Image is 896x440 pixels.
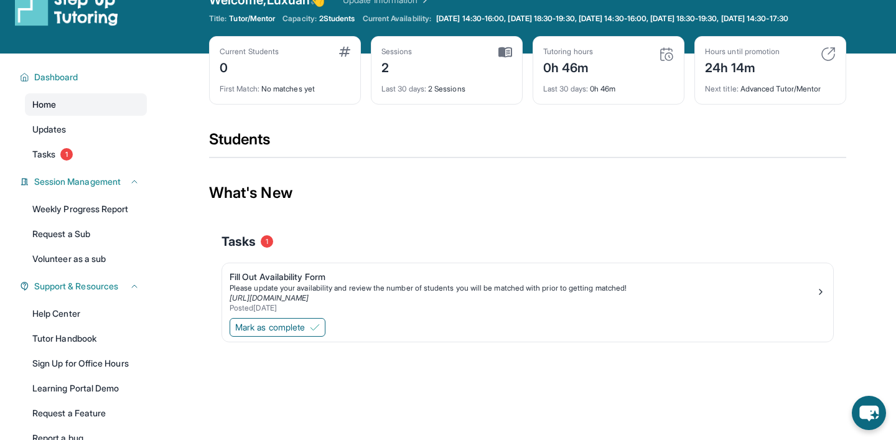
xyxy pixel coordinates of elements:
[230,283,816,293] div: Please update your availability and review the number of students you will be matched with prior ...
[436,14,788,24] span: [DATE] 14:30-16:00, [DATE] 18:30-19:30, [DATE] 14:30-16:00, [DATE] 18:30-19:30, [DATE] 14:30-17:30
[220,47,279,57] div: Current Students
[29,71,139,83] button: Dashboard
[229,14,275,24] span: Tutor/Mentor
[230,303,816,313] div: Posted [DATE]
[32,123,67,136] span: Updates
[209,14,226,24] span: Title:
[705,77,836,94] div: Advanced Tutor/Mentor
[821,47,836,62] img: card
[32,148,55,161] span: Tasks
[543,84,588,93] span: Last 30 days :
[282,14,317,24] span: Capacity:
[363,14,431,24] span: Current Availability:
[705,84,739,93] span: Next title :
[339,47,350,57] img: card
[25,143,147,166] a: Tasks1
[381,57,413,77] div: 2
[29,176,139,188] button: Session Management
[25,327,147,350] a: Tutor Handbook
[34,176,121,188] span: Session Management
[209,129,846,157] div: Students
[25,223,147,245] a: Request a Sub
[543,47,593,57] div: Tutoring hours
[381,84,426,93] span: Last 30 days :
[543,57,593,77] div: 0h 46m
[222,263,833,316] a: Fill Out Availability FormPlease update your availability and review the number of students you w...
[852,396,886,430] button: chat-button
[261,235,273,248] span: 1
[32,98,56,111] span: Home
[498,47,512,58] img: card
[25,198,147,220] a: Weekly Progress Report
[25,402,147,424] a: Request a Feature
[705,47,780,57] div: Hours until promotion
[29,280,139,293] button: Support & Resources
[381,77,512,94] div: 2 Sessions
[25,248,147,270] a: Volunteer as a sub
[319,14,355,24] span: 2 Students
[705,57,780,77] div: 24h 14m
[230,271,816,283] div: Fill Out Availability Form
[220,57,279,77] div: 0
[222,233,256,250] span: Tasks
[220,84,259,93] span: First Match :
[34,280,118,293] span: Support & Resources
[34,71,78,83] span: Dashboard
[220,77,350,94] div: No matches yet
[230,293,309,302] a: [URL][DOMAIN_NAME]
[230,318,325,337] button: Mark as complete
[25,93,147,116] a: Home
[25,377,147,400] a: Learning Portal Demo
[659,47,674,62] img: card
[235,321,305,334] span: Mark as complete
[434,14,791,24] a: [DATE] 14:30-16:00, [DATE] 18:30-19:30, [DATE] 14:30-16:00, [DATE] 18:30-19:30, [DATE] 14:30-17:30
[310,322,320,332] img: Mark as complete
[25,118,147,141] a: Updates
[381,47,413,57] div: Sessions
[25,302,147,325] a: Help Center
[543,77,674,94] div: 0h 46m
[209,166,846,220] div: What's New
[60,148,73,161] span: 1
[25,352,147,375] a: Sign Up for Office Hours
